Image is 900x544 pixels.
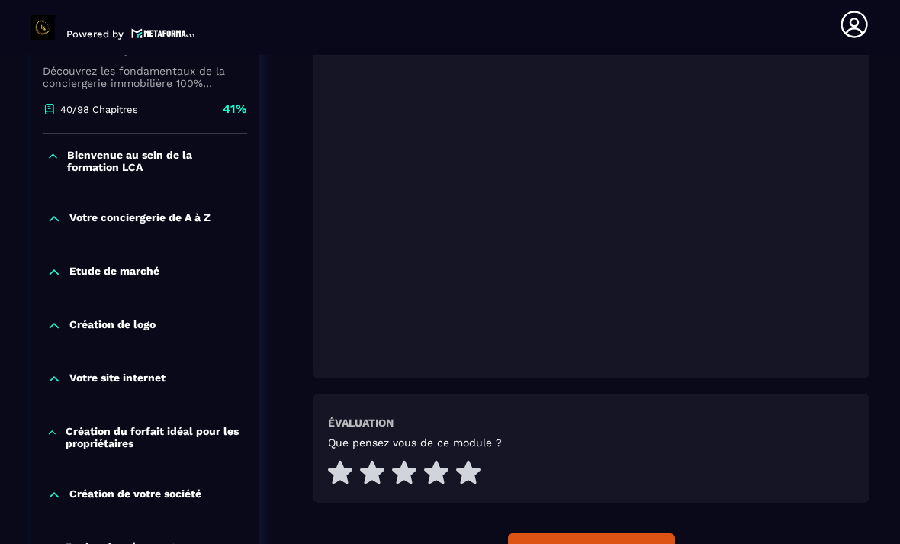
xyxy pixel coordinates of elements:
p: Bienvenue au sein de la formation LCA [67,149,243,173]
p: Votre site internet [69,372,166,387]
p: Powered by [66,28,124,40]
h6: Évaluation [328,417,394,429]
p: Création de logo [69,318,156,333]
p: Création du forfait idéal pour les propriétaires [66,425,243,449]
img: logo-branding [31,15,55,40]
p: Création de votre société [69,488,201,503]
p: Etude de marché [69,265,159,280]
h5: Que pensez vous de ce module ? [328,436,502,449]
p: Votre conciergerie de A à Z [69,211,211,227]
p: 41% [223,101,247,117]
p: 40/98 Chapitres [60,104,138,115]
img: logo [131,27,195,40]
p: Découvrez les fondamentaux de la conciergerie immobilière 100% automatisée. Cette formation est c... [43,65,247,89]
